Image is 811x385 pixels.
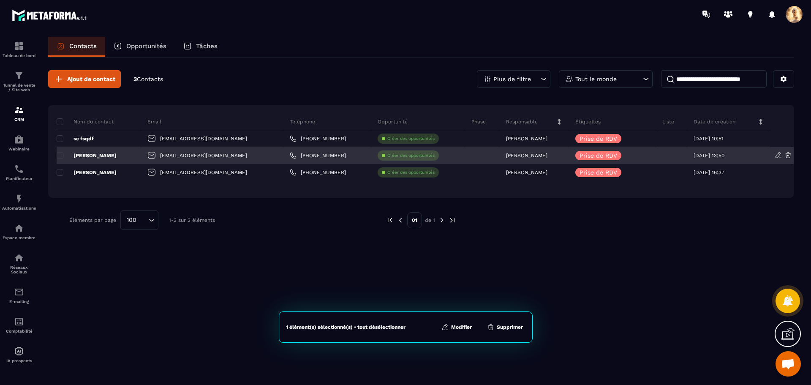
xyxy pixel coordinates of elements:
img: next [449,216,456,224]
p: Email [147,118,161,125]
p: Responsable [506,118,538,125]
img: social-network [14,253,24,263]
p: Tunnel de vente / Site web [2,83,36,92]
p: Planificateur [2,176,36,181]
img: formation [14,105,24,115]
a: automationsautomationsWebinaire [2,128,36,158]
a: Opportunités [105,37,175,57]
p: 1-3 sur 3 éléments [169,217,215,223]
span: 100 [124,216,139,225]
p: Tâches [196,42,218,50]
p: Automatisations [2,206,36,210]
p: Espace membre [2,235,36,240]
p: Éléments par page [69,217,116,223]
p: Étiquettes [575,118,601,125]
a: accountantaccountantComptabilité [2,310,36,340]
img: automations [14,194,24,204]
p: [PERSON_NAME] [506,153,547,158]
a: Ouvrir le chat [776,351,801,377]
img: logo [12,8,88,23]
img: email [14,287,24,297]
p: 01 [407,212,422,228]
p: Opportunités [126,42,166,50]
img: formation [14,71,24,81]
p: Tableau de bord [2,53,36,58]
p: [DATE] 16:37 [694,169,724,175]
a: formationformationCRM [2,98,36,128]
p: Date de création [694,118,735,125]
div: Search for option [120,210,158,230]
p: Opportunité [378,118,408,125]
p: Téléphone [290,118,315,125]
span: Contacts [137,76,163,82]
p: Prise de RDV [580,153,617,158]
img: automations [14,346,24,356]
p: Plus de filtre [493,76,531,82]
p: Comptabilité [2,329,36,333]
div: 1 élément(s) sélectionné(s) • tout désélectionner [286,324,405,330]
p: Phase [471,118,486,125]
p: Webinaire [2,147,36,151]
button: Ajout de contact [48,70,121,88]
p: Créer des opportunités [387,153,435,158]
a: [PHONE_NUMBER] [290,135,346,142]
a: emailemailE-mailing [2,281,36,310]
button: Supprimer [484,323,525,331]
p: [DATE] 13:50 [694,153,724,158]
img: formation [14,41,24,51]
a: automationsautomationsAutomatisations [2,187,36,217]
p: Tout le monde [575,76,617,82]
a: schedulerschedulerPlanificateur [2,158,36,187]
a: [PHONE_NUMBER] [290,169,346,176]
p: Prise de RDV [580,136,617,142]
a: automationsautomationsEspace membre [2,217,36,246]
p: Créer des opportunités [387,136,435,142]
a: Contacts [48,37,105,57]
img: automations [14,223,24,233]
img: prev [386,216,394,224]
p: [PERSON_NAME] [506,169,547,175]
p: CRM [2,117,36,122]
p: E-mailing [2,299,36,304]
a: [PHONE_NUMBER] [290,152,346,159]
p: [PERSON_NAME] [506,136,547,142]
button: Modifier [439,323,474,331]
img: scheduler [14,164,24,174]
a: social-networksocial-networkRéseaux Sociaux [2,246,36,281]
p: Nom du contact [57,118,114,125]
p: Liste [662,118,674,125]
p: IA prospects [2,358,36,363]
a: formationformationTableau de bord [2,35,36,64]
img: accountant [14,317,24,327]
img: automations [14,134,24,145]
a: Tâches [175,37,226,57]
p: Prise de RDV [580,169,617,175]
p: [PERSON_NAME] [57,152,117,159]
a: formationformationTunnel de vente / Site web [2,64,36,98]
p: Réseaux Sociaux [2,265,36,274]
p: Créer des opportunités [387,169,435,175]
p: [PERSON_NAME] [57,169,117,176]
img: prev [397,216,404,224]
img: next [438,216,446,224]
span: Ajout de contact [67,75,115,83]
p: 3 [133,75,163,83]
p: de 1 [425,217,435,224]
p: Contacts [69,42,97,50]
p: sc fsqdf [57,135,94,142]
p: [DATE] 10:51 [694,136,724,142]
input: Search for option [139,216,147,225]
